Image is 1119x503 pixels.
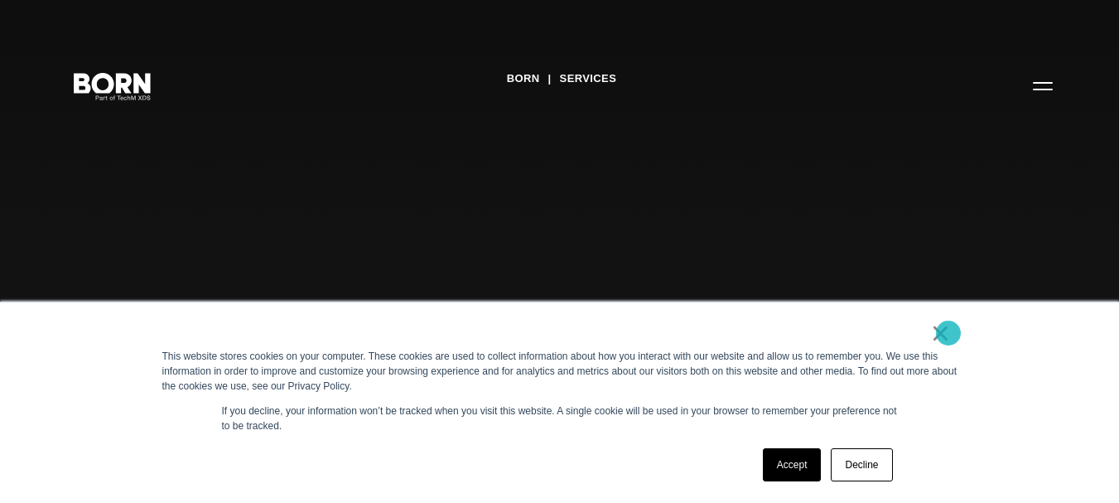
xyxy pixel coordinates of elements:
p: If you decline, your information won’t be tracked when you visit this website. A single cookie wi... [222,404,898,433]
a: Services [560,66,617,91]
a: × [931,326,951,341]
a: Accept [763,448,822,481]
button: Open [1023,68,1063,103]
a: Decline [831,448,892,481]
a: BORN [507,66,540,91]
div: This website stores cookies on your computer. These cookies are used to collect information about... [162,349,957,394]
